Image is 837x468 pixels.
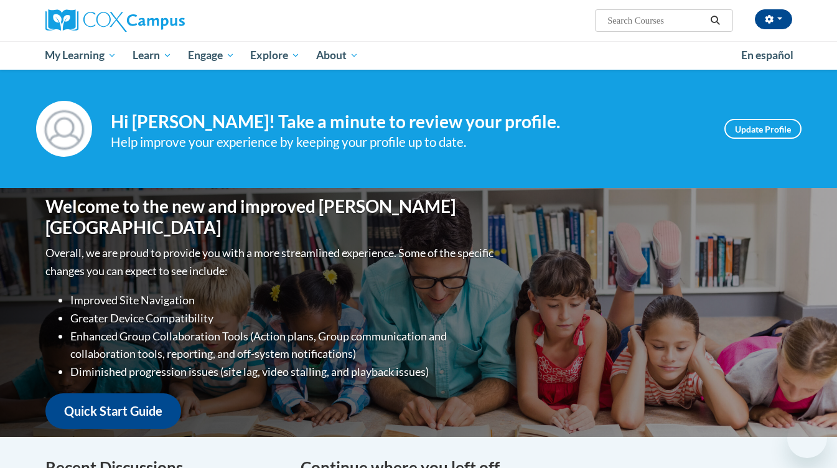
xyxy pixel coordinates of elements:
div: Main menu [27,41,811,70]
h4: Hi [PERSON_NAME]! Take a minute to review your profile. [111,111,706,133]
button: Account Settings [755,9,792,29]
img: Cox Campus [45,9,185,32]
a: Quick Start Guide [45,393,181,429]
span: Engage [188,48,235,63]
p: Overall, we are proud to provide you with a more streamlined experience. Some of the specific cha... [45,244,497,280]
span: Learn [133,48,172,63]
span: En español [741,49,793,62]
a: Update Profile [724,119,802,139]
a: En español [733,42,802,68]
a: Learn [124,41,180,70]
a: Cox Campus [45,9,282,32]
div: Help improve your experience by keeping your profile up to date. [111,132,706,152]
h1: Welcome to the new and improved [PERSON_NAME][GEOGRAPHIC_DATA] [45,196,497,238]
iframe: Button to launch messaging window [787,418,827,458]
a: About [308,41,367,70]
img: Profile Image [36,101,92,157]
a: My Learning [37,41,125,70]
span: My Learning [45,48,116,63]
input: Search Courses [606,13,706,28]
span: Explore [250,48,300,63]
a: Explore [242,41,308,70]
li: Diminished progression issues (site lag, video stalling, and playback issues) [70,363,497,381]
button: Search [706,13,724,28]
li: Greater Device Compatibility [70,309,497,327]
span: About [316,48,358,63]
li: Enhanced Group Collaboration Tools (Action plans, Group communication and collaboration tools, re... [70,327,497,363]
a: Engage [180,41,243,70]
li: Improved Site Navigation [70,291,497,309]
i:  [709,16,721,26]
